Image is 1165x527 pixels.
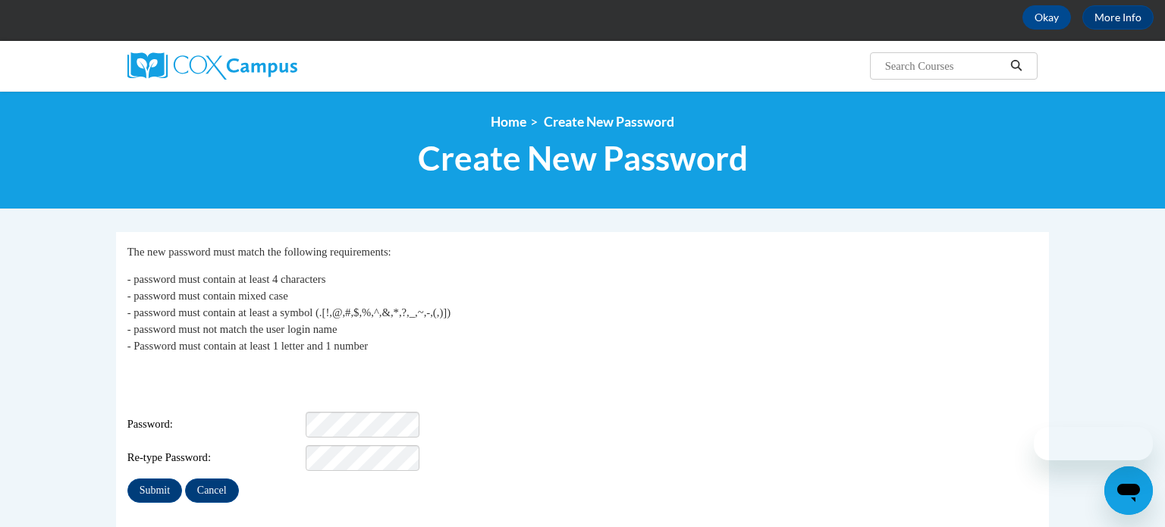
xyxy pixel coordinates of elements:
input: Search Courses [884,57,1005,75]
a: Cox Campus [127,52,416,80]
a: Home [491,114,526,130]
img: Cox Campus [127,52,297,80]
span: Create New Password [418,138,748,178]
span: The new password must match the following requirements: [127,246,391,258]
iframe: Message from company [1034,427,1153,460]
a: More Info [1082,5,1154,30]
span: - password must contain at least 4 characters - password must contain mixed case - password must ... [127,273,451,352]
button: Search [1005,57,1028,75]
span: Create New Password [544,114,674,130]
span: Re-type Password: [127,450,303,466]
span: Password: [127,416,303,433]
iframe: Button to launch messaging window [1104,466,1153,515]
input: Cancel [185,478,239,503]
input: Submit [127,478,182,503]
button: Okay [1022,5,1071,30]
